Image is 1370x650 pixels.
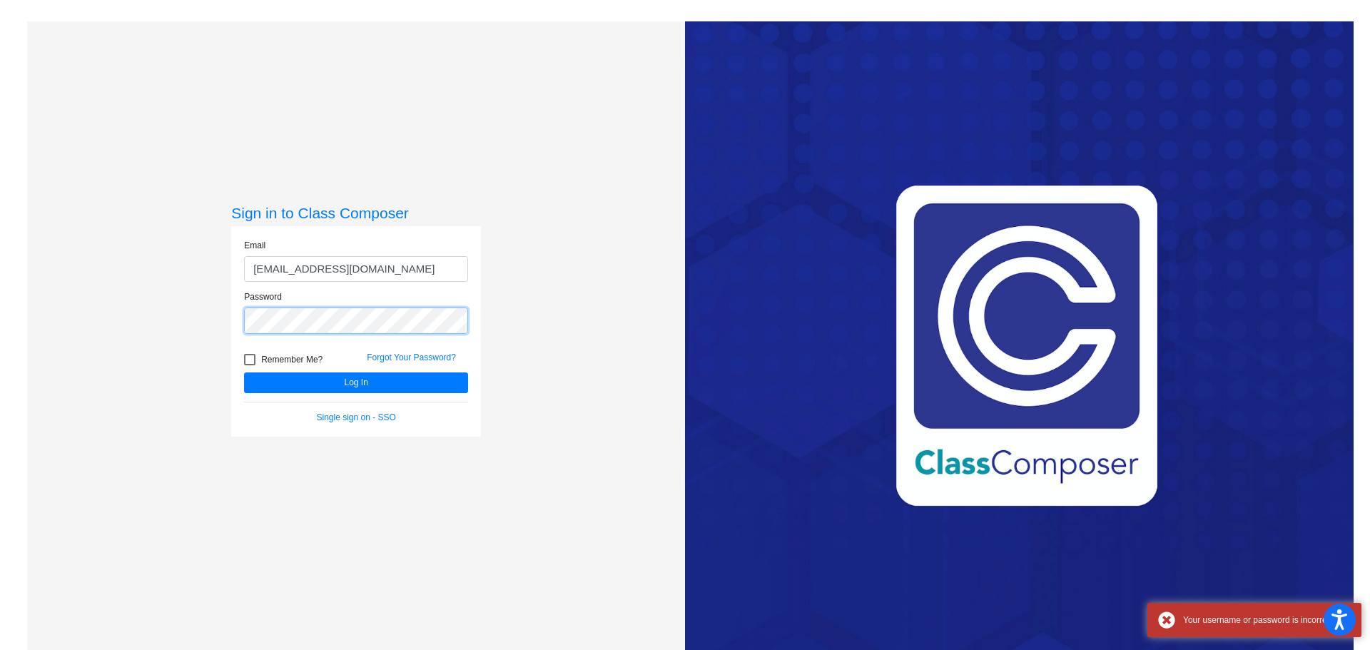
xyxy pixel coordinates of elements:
[317,412,396,422] a: Single sign on - SSO
[1183,614,1351,626] div: Your username or password is incorrect
[244,372,468,393] button: Log In
[244,239,265,252] label: Email
[367,352,456,362] a: Forgot Your Password?
[231,204,481,222] h3: Sign in to Class Composer
[261,351,323,368] span: Remember Me?
[244,290,282,303] label: Password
